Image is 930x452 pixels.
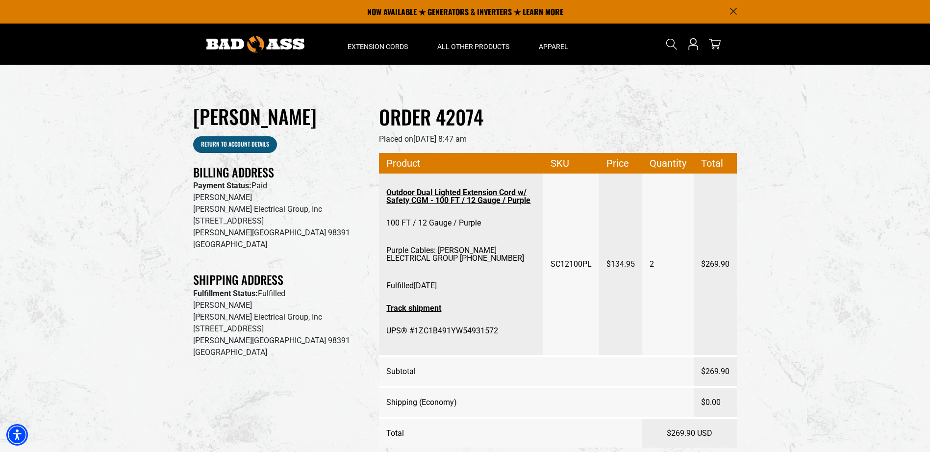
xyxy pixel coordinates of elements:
h2: Shipping Address [193,272,365,287]
strong: Payment Status: [193,181,251,190]
span: Subtotal [386,358,416,385]
a: Return to Account details [193,136,277,153]
p: Placed on [379,133,737,145]
h1: [PERSON_NAME] [193,104,365,128]
span: Total [386,420,404,447]
span: SKU [551,153,592,173]
time: [DATE] 8:47 am [413,134,467,144]
span: Apparel [539,42,568,51]
span: Quantity [650,153,686,173]
span: Shipping (Economy) [386,389,457,416]
img: Bad Ass Extension Cords [206,36,304,52]
span: Purple Cables: [PERSON_NAME] ELECTRICAL GROUP [PHONE_NUMBER] [386,237,536,272]
strong: Fulfillment Status: [193,289,258,298]
a: Track shipment [386,300,536,317]
summary: Search [664,36,679,52]
span: Total [701,153,729,173]
span: $269.90 USD [667,420,712,447]
a: Outdoor Dual Lighted Extension Cord w/ Safety CGM - 100 FT / 12 Gauge / Purple [386,184,536,209]
span: SC12100PL [551,251,592,278]
span: Fulfilled [386,272,437,300]
span: $269.90 [701,251,729,278]
span: Extension Cords [348,42,408,51]
h2: Order 42074 [379,104,737,129]
div: Accessibility Menu [6,424,28,446]
p: Fulfilled [193,288,365,300]
span: UPS® #1ZC1B491YW54931572 [386,317,498,345]
span: All Other Products [437,42,509,51]
span: Price [606,153,635,173]
summary: All Other Products [423,24,524,65]
summary: Extension Cords [333,24,423,65]
p: [PERSON_NAME] [PERSON_NAME] Electrical Group, Inc [STREET_ADDRESS] [PERSON_NAME][GEOGRAPHIC_DATA]... [193,192,365,251]
p: Paid [193,180,365,192]
p: [PERSON_NAME] [PERSON_NAME] Electrical Group, Inc [STREET_ADDRESS] [PERSON_NAME][GEOGRAPHIC_DATA]... [193,300,365,358]
span: 2 [650,251,654,278]
summary: Apparel [524,24,583,65]
span: Product [386,153,536,173]
span: $134.95 [606,251,635,278]
h2: Billing Address [193,165,365,180]
span: $269.90 [701,358,729,385]
time: [DATE] [414,281,437,290]
span: 100 FT / 12 Gauge / Purple [386,209,481,237]
span: $0.00 [701,389,721,416]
